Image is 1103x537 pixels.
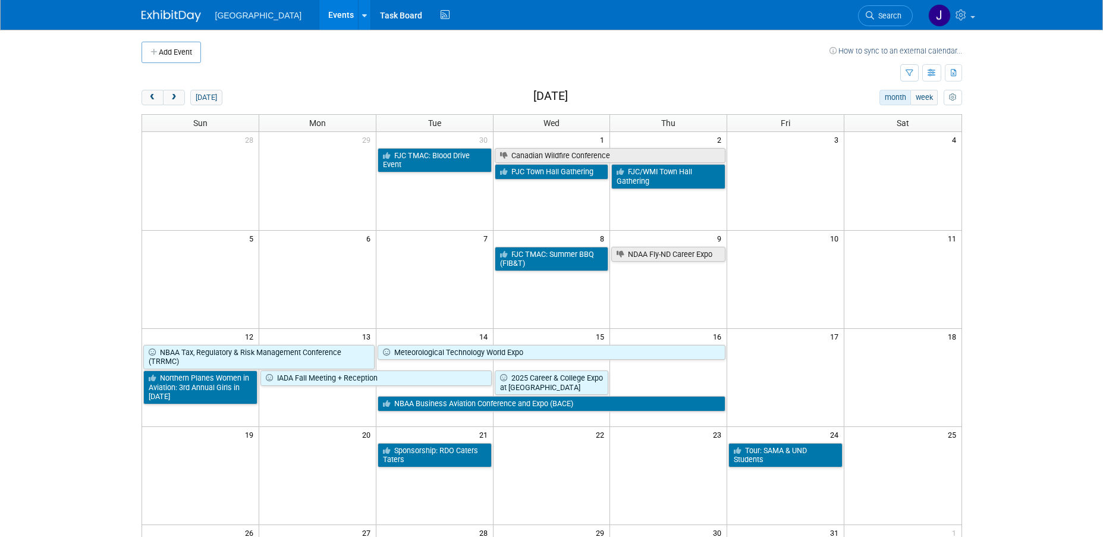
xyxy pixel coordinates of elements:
[728,443,843,467] a: Tour: SAMA & UND Students
[829,231,844,246] span: 10
[378,443,492,467] a: Sponsorship: RDO Caters Taters
[949,94,957,102] i: Personalize Calendar
[244,427,259,442] span: 19
[781,118,790,128] span: Fri
[712,427,727,442] span: 23
[163,90,185,105] button: next
[833,132,844,147] span: 3
[143,345,375,369] a: NBAA Tax, Regulatory & Risk Management Conference (TRRMC)
[599,231,609,246] span: 8
[495,164,609,180] a: PJC Town Hall Gathering
[361,329,376,344] span: 13
[495,148,726,164] a: Canadian Wildfire Conference
[829,427,844,442] span: 24
[951,132,961,147] span: 4
[533,90,568,103] h2: [DATE]
[716,132,727,147] span: 2
[599,132,609,147] span: 1
[361,132,376,147] span: 29
[910,90,938,105] button: week
[661,118,675,128] span: Thu
[309,118,326,128] span: Mon
[244,329,259,344] span: 12
[611,247,725,262] a: NDAA Fly-ND Career Expo
[712,329,727,344] span: 16
[260,370,492,386] a: IADA Fall Meeting + Reception
[874,11,901,20] span: Search
[495,247,609,271] a: FJC TMAC: Summer BBQ (FIB&T)
[897,118,909,128] span: Sat
[478,427,493,442] span: 21
[495,370,609,395] a: 2025 Career & College Expo at [GEOGRAPHIC_DATA]
[716,231,727,246] span: 9
[378,396,726,412] a: NBAA Business Aviation Conference and Expo (BACE)
[947,427,961,442] span: 25
[193,118,208,128] span: Sun
[378,345,726,360] a: Meteorological Technology World Expo
[244,132,259,147] span: 28
[543,118,560,128] span: Wed
[928,4,951,27] img: Jessica Belcher
[858,5,913,26] a: Search
[947,231,961,246] span: 11
[944,90,961,105] button: myCustomButton
[378,148,492,172] a: FJC TMAC: Blood Drive Event
[829,46,962,55] a: How to sync to an external calendar...
[361,427,376,442] span: 20
[142,10,201,22] img: ExhibitDay
[595,329,609,344] span: 15
[143,370,257,404] a: Northern Planes Women in Aviation: 3rd Annual Girls in [DATE]
[248,231,259,246] span: 5
[611,164,725,189] a: FJC/WMI Town Hall Gathering
[190,90,222,105] button: [DATE]
[947,329,961,344] span: 18
[478,132,493,147] span: 30
[879,90,911,105] button: month
[595,427,609,442] span: 22
[829,329,844,344] span: 17
[428,118,441,128] span: Tue
[142,90,164,105] button: prev
[215,11,302,20] span: [GEOGRAPHIC_DATA]
[365,231,376,246] span: 6
[478,329,493,344] span: 14
[142,42,201,63] button: Add Event
[482,231,493,246] span: 7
